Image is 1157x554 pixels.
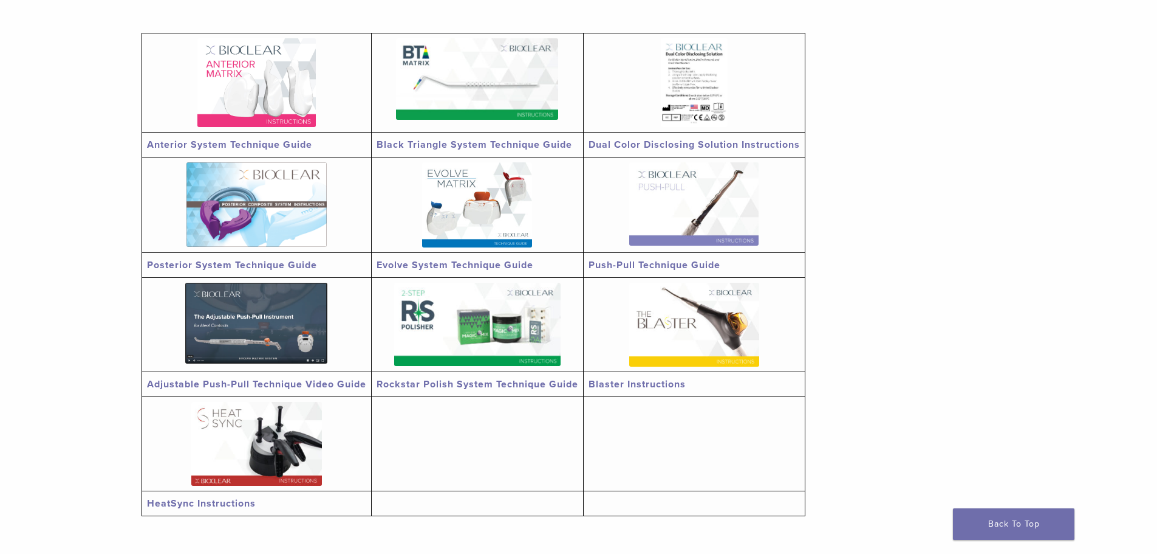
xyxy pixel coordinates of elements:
[147,378,366,390] a: Adjustable Push-Pull Technique Video Guide
[589,259,720,271] a: Push-Pull Technique Guide
[953,508,1074,540] a: Back To Top
[377,259,533,271] a: Evolve System Technique Guide
[147,139,312,151] a: Anterior System Technique Guide
[589,139,800,151] a: Dual Color Disclosing Solution Instructions
[147,259,317,271] a: Posterior System Technique Guide
[589,378,686,390] a: Blaster Instructions
[147,497,256,510] a: HeatSync Instructions
[377,378,578,390] a: Rockstar Polish System Technique Guide
[377,139,572,151] a: Black Triangle System Technique Guide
